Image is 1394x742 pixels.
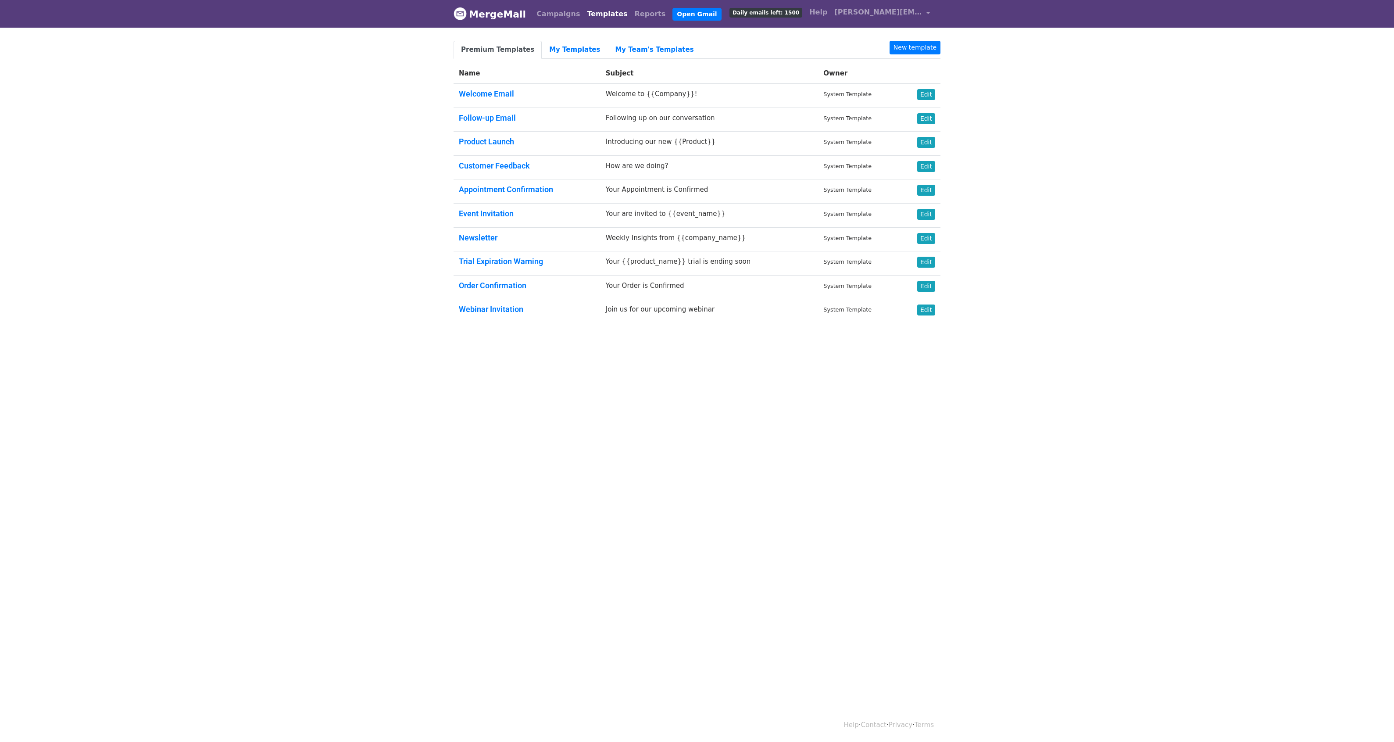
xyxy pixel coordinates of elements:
a: Edit [917,233,935,244]
td: Join us for our upcoming webinar [600,299,819,323]
a: Edit [917,137,935,148]
a: Trial Expiration Warning [459,257,543,266]
a: Edit [917,113,935,124]
small: System Template [823,306,872,313]
th: Owner [818,63,900,84]
small: System Template [823,211,872,217]
td: Your Appointment is Confirmed [600,179,819,204]
a: Newsletter [459,233,497,242]
span: Daily emails left: 1500 [729,8,802,18]
a: Edit [917,161,935,172]
a: Webinar Invitation [459,305,523,314]
a: Reports [631,5,669,23]
a: Contact [861,721,886,729]
a: Welcome Email [459,89,514,98]
td: How are we doing? [600,155,819,179]
small: System Template [823,186,872,193]
td: Your Order is Confirmed [600,275,819,299]
a: Edit [917,209,935,220]
a: Event Invitation [459,209,514,218]
a: Help [844,721,859,729]
img: MergeMail logo [454,7,467,20]
a: Appointment Confirmation [459,185,553,194]
a: Edit [917,89,935,100]
a: My Team's Templates [608,41,701,59]
a: Order Confirmation [459,281,526,290]
a: Product Launch [459,137,514,146]
td: Following up on our conversation [600,108,819,132]
td: Your {{product_name}} trial is ending soon [600,251,819,276]
a: Campaigns [533,5,583,23]
small: System Template [823,258,872,265]
a: Edit [917,185,935,196]
small: System Template [823,139,872,145]
a: Open Gmail [672,8,721,21]
a: New template [890,41,940,54]
small: System Template [823,115,872,122]
a: Daily emails left: 1500 [726,4,806,21]
small: System Template [823,235,872,241]
td: Welcome to {{Company}}! [600,84,819,108]
a: Edit [917,257,935,268]
td: Introducing our new {{Product}} [600,132,819,156]
small: System Template [823,163,872,169]
small: System Template [823,283,872,289]
td: Weekly Insights from {{company_name}} [600,227,819,251]
a: MergeMail [454,5,526,23]
th: Subject [600,63,819,84]
a: Edit [917,281,935,292]
small: System Template [823,91,872,97]
a: My Templates [542,41,608,59]
a: Follow-up Email [459,113,516,122]
a: Help [806,4,831,21]
a: Premium Templates [454,41,542,59]
a: Customer Feedback [459,161,530,170]
a: [PERSON_NAME][EMAIL_ADDRESS] [831,4,933,24]
a: Templates [583,5,631,23]
a: Privacy [889,721,912,729]
a: Edit [917,305,935,315]
td: Your are invited to {{event_name}} [600,203,819,227]
span: [PERSON_NAME][EMAIL_ADDRESS] [834,7,922,18]
th: Name [454,63,600,84]
a: Terms [915,721,934,729]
